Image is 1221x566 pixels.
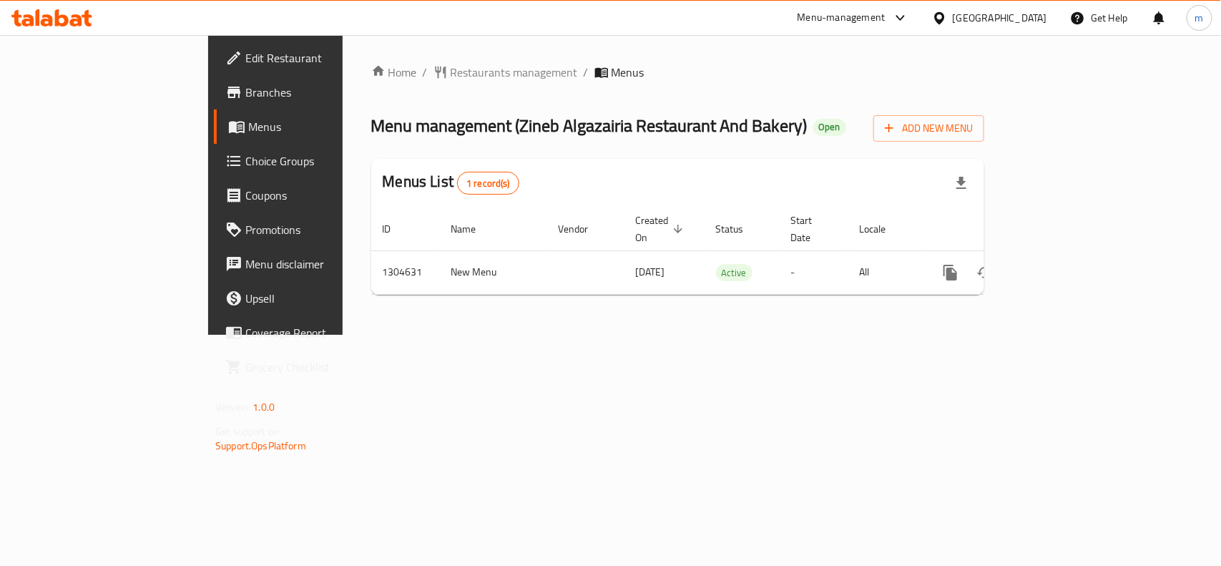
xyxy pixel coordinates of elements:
[451,64,578,81] span: Restaurants management
[885,119,973,137] span: Add New Menu
[451,220,495,238] span: Name
[716,265,752,281] span: Active
[215,422,281,441] span: Get support on:
[813,121,846,133] span: Open
[215,436,306,455] a: Support.OpsPlatform
[245,49,401,67] span: Edit Restaurant
[214,41,412,75] a: Edit Restaurant
[813,119,846,136] div: Open
[953,10,1047,26] div: [GEOGRAPHIC_DATA]
[245,84,401,101] span: Branches
[584,64,589,81] li: /
[636,212,687,246] span: Created On
[780,250,848,294] td: -
[214,281,412,316] a: Upsell
[457,172,519,195] div: Total records count
[252,398,275,416] span: 1.0.0
[433,64,578,81] a: Restaurants management
[371,109,808,142] span: Menu management ( Zineb Algazairia Restaurant And Bakery )
[968,255,1002,290] button: Change Status
[1195,10,1204,26] span: m
[458,177,519,190] span: 1 record(s)
[245,324,401,341] span: Coverage Report
[214,350,412,384] a: Grocery Checklist
[922,208,1082,251] th: Actions
[248,118,401,135] span: Menus
[214,75,412,109] a: Branches
[214,213,412,247] a: Promotions
[423,64,428,81] li: /
[716,264,752,281] div: Active
[860,220,905,238] span: Locale
[245,187,401,204] span: Coupons
[383,220,410,238] span: ID
[245,221,401,238] span: Promotions
[383,171,519,195] h2: Menus List
[214,109,412,144] a: Menus
[215,398,250,416] span: Version:
[214,178,412,213] a: Coupons
[636,263,665,281] span: [DATE]
[371,208,1082,295] table: enhanced table
[798,9,886,26] div: Menu-management
[933,255,968,290] button: more
[944,166,979,200] div: Export file
[716,220,762,238] span: Status
[245,255,401,273] span: Menu disclaimer
[245,358,401,376] span: Grocery Checklist
[791,212,831,246] span: Start Date
[440,250,547,294] td: New Menu
[612,64,644,81] span: Menus
[559,220,607,238] span: Vendor
[214,144,412,178] a: Choice Groups
[848,250,922,294] td: All
[371,64,984,81] nav: breadcrumb
[214,316,412,350] a: Coverage Report
[245,290,401,307] span: Upsell
[873,115,984,142] button: Add New Menu
[245,152,401,170] span: Choice Groups
[214,247,412,281] a: Menu disclaimer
